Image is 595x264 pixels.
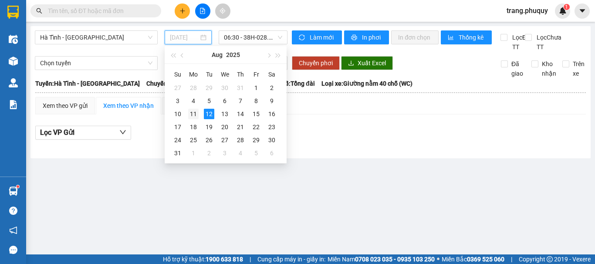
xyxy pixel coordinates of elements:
span: search [36,8,42,14]
b: Gửi khách hàng [82,56,163,67]
span: Chuyến: (06:30 [DATE]) [146,79,210,88]
span: Loại xe: Giường nằm 40 chỗ (WC) [321,79,412,88]
button: syncLàm mới [292,30,342,44]
button: file-add [195,3,210,19]
td: 2025-08-10 [170,107,186,120]
strong: 0369 525 060 [467,256,504,263]
td: 2025-08-14 [233,107,248,120]
td: 2025-08-06 [217,94,233,107]
div: 24 [172,135,183,145]
span: Miền Nam [328,254,435,264]
div: 6 [220,96,230,106]
button: plus [175,3,190,19]
td: 2025-09-03 [217,147,233,160]
td: 2025-09-04 [233,147,248,160]
span: Thống kê [459,33,485,42]
button: In đơn chọn [391,30,439,44]
td: 2025-08-28 [233,134,248,147]
button: Lọc VP Gửi [35,126,131,140]
td: 2025-08-03 [170,94,186,107]
div: Xem theo VP nhận [103,101,154,110]
div: 1 [188,148,199,158]
button: bar-chartThống kê [441,30,492,44]
td: 2025-08-07 [233,94,248,107]
td: 2025-08-01 [248,81,264,94]
sup: 1 [564,4,570,10]
div: 1 [251,83,261,93]
span: 1 [565,4,568,10]
span: question-circle [9,207,17,215]
span: trang.phuquy [500,5,555,16]
td: 2025-08-19 [201,120,217,134]
td: 2025-08-18 [186,120,201,134]
img: warehouse-icon [9,78,18,87]
img: warehouse-icon [9,57,18,66]
span: Cung cấp máy in - giấy in: [257,254,325,264]
span: Đã giao [508,59,527,78]
td: 2025-08-09 [264,94,280,107]
td: 2025-07-29 [201,81,217,94]
th: Sa [264,67,280,81]
div: 14 [235,109,246,119]
div: 17 [172,122,183,132]
div: 9 [267,96,277,106]
td: 2025-08-30 [264,134,280,147]
span: bar-chart [448,34,455,41]
td: 2025-09-06 [264,147,280,160]
td: 2025-08-21 [233,120,248,134]
th: We [217,67,233,81]
td: 2025-07-27 [170,81,186,94]
span: file-add [199,8,206,14]
div: 28 [235,135,246,145]
input: Tìm tên, số ĐT hoặc mã đơn [48,6,151,16]
div: 6 [267,148,277,158]
div: Xem theo VP gửi [43,101,88,110]
button: printerIn phơi [344,30,389,44]
div: 3 [220,148,230,158]
span: 06:30 - 38H-028.45 - (Đã hủy) [224,31,282,44]
span: Kho nhận [538,59,560,78]
td: 2025-07-30 [217,81,233,94]
th: Th [233,67,248,81]
td: 2025-08-13 [217,107,233,120]
strong: 1900 633 818 [206,256,243,263]
span: ⚪️ [437,257,439,261]
div: 11 [188,109,199,119]
span: Trên xe [569,59,588,78]
td: 2025-08-29 [248,134,264,147]
div: 2 [267,83,277,93]
span: Lọc Chưa TT [533,33,563,52]
div: 30 [267,135,277,145]
span: copyright [547,256,553,262]
div: 16 [267,109,277,119]
button: aim [215,3,230,19]
span: Chọn tuyến [40,57,152,70]
th: Mo [186,67,201,81]
th: Tu [201,67,217,81]
button: Aug [212,46,223,63]
li: Hotline: 19001874 [48,43,198,54]
div: 29 [251,135,261,145]
td: 2025-09-05 [248,147,264,160]
span: caret-down [578,7,586,15]
td: 2025-08-04 [186,94,201,107]
div: 4 [235,148,246,158]
td: 2025-08-20 [217,120,233,134]
div: 15 [251,109,261,119]
div: 21 [235,122,246,132]
span: Hà Tĩnh - Hà Nội [40,31,152,44]
span: message [9,246,17,254]
th: Fr [248,67,264,81]
strong: 0708 023 035 - 0935 103 250 [355,256,435,263]
span: Lọc Đã TT [509,33,531,52]
img: warehouse-icon [9,35,18,44]
span: aim [220,8,226,14]
td: 2025-08-23 [264,120,280,134]
div: 23 [267,122,277,132]
td: 2025-08-12 [201,107,217,120]
span: Lọc VP Gửi [40,127,74,138]
div: 19 [204,122,214,132]
img: icon-new-feature [559,7,567,15]
span: Làm mới [310,33,335,42]
button: caret-down [575,3,590,19]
